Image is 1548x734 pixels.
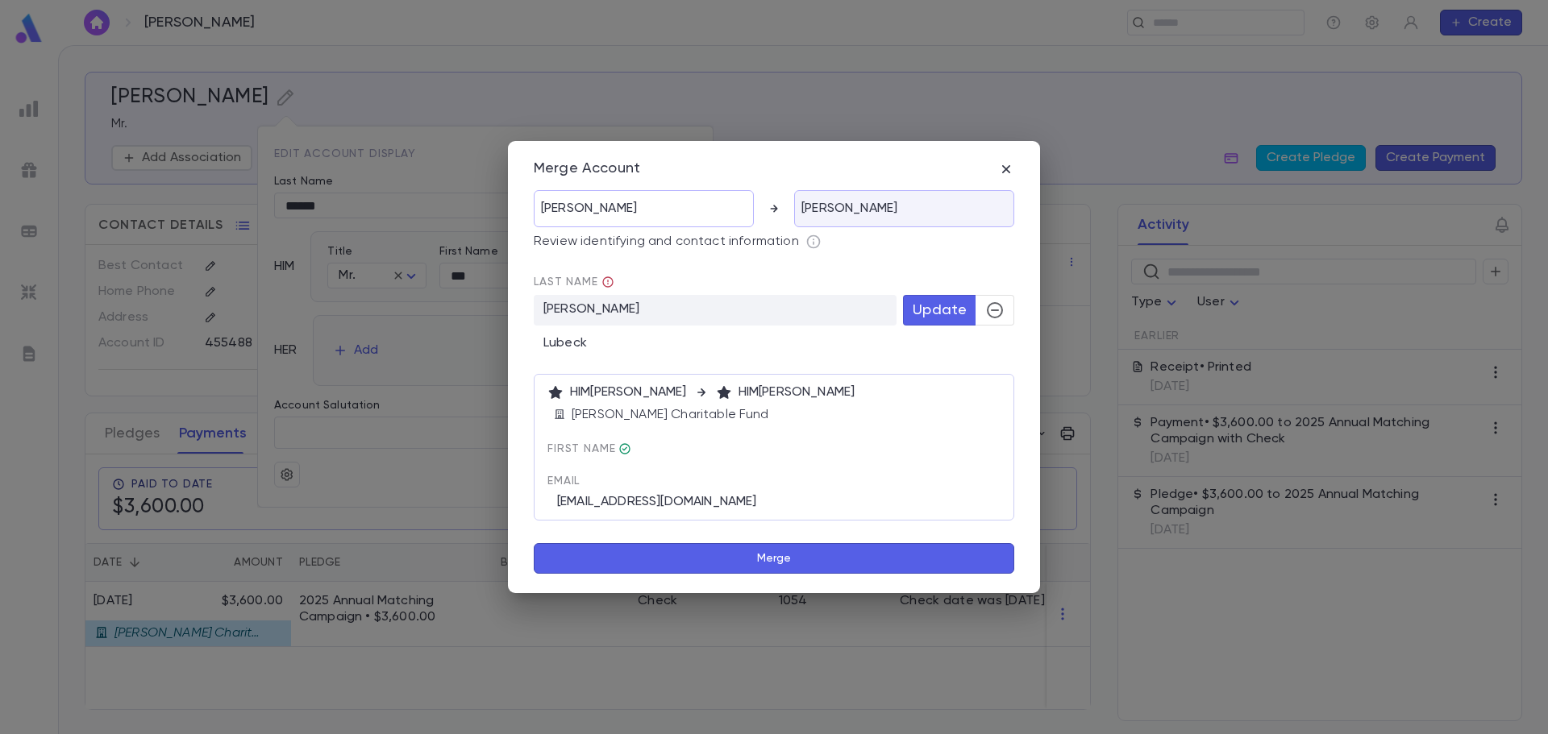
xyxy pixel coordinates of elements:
p: [PERSON_NAME] [534,295,897,326]
p: Review identifying and contact information [534,234,799,250]
p: [EMAIL_ADDRESS][DOMAIN_NAME] [557,494,1001,510]
div: Lubeck [534,326,1014,351]
div: Joe [618,442,631,455]
p: [PERSON_NAME] Charitable Fund [572,407,769,423]
div: Merge Account [534,160,640,178]
span: Email [547,475,1001,487]
div: [PERSON_NAME] [794,190,1014,227]
button: Update [903,295,976,326]
span: First Name [547,442,1001,455]
button: Merge [534,543,1014,574]
div: HIM [PERSON_NAME] HIM [PERSON_NAME] [547,384,1001,400]
span: last Name [534,276,1014,288]
div: [PERSON_NAME] [534,190,754,227]
span: Update [913,301,967,319]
